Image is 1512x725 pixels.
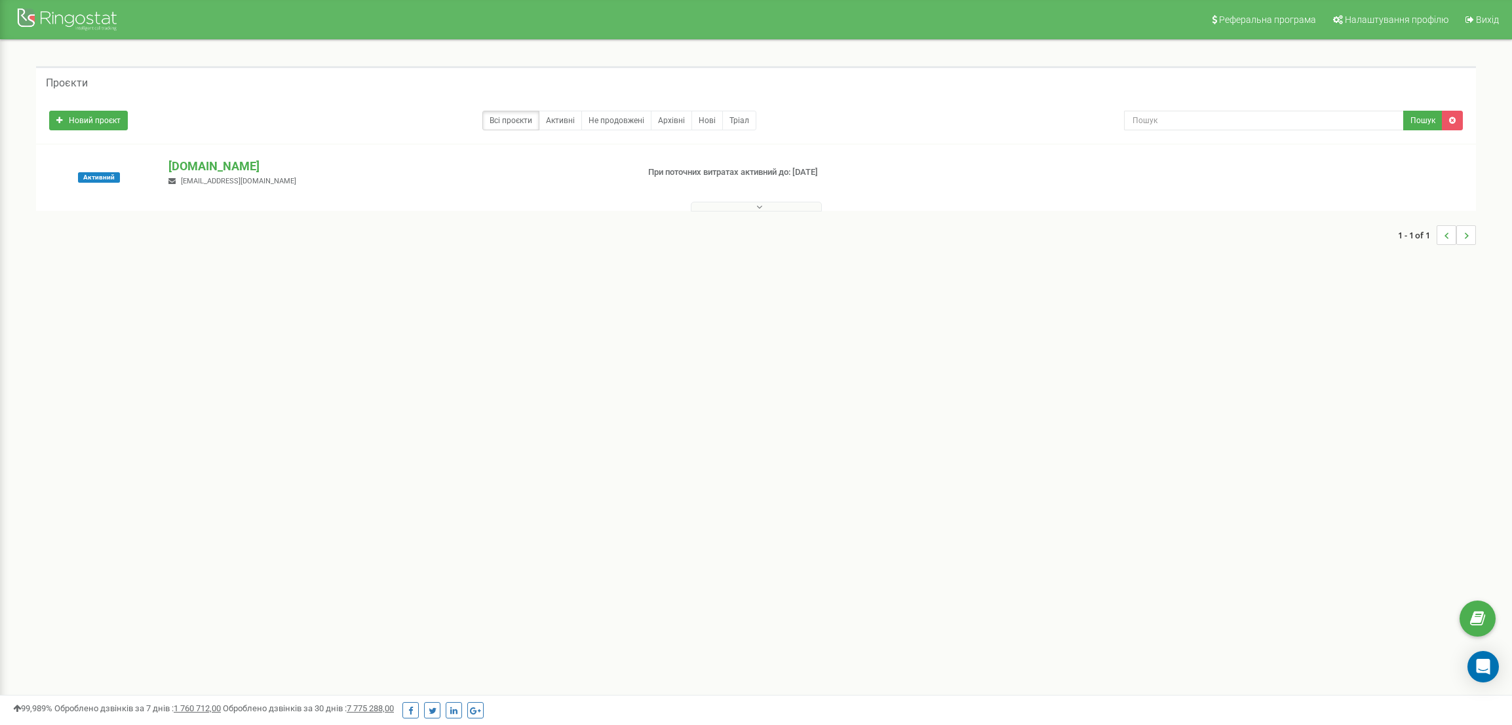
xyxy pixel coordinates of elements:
[49,111,128,130] a: Новий проєкт
[1398,212,1476,258] nav: ...
[54,703,221,713] span: Оброблено дзвінків за 7 днів :
[691,111,723,130] a: Нові
[174,703,221,713] u: 1 760 712,00
[46,77,88,89] h5: Проєкти
[482,111,539,130] a: Всі проєкти
[1467,651,1499,682] div: Open Intercom Messenger
[651,111,692,130] a: Архівні
[581,111,651,130] a: Не продовжені
[13,703,52,713] span: 99,989%
[78,172,120,183] span: Активний
[347,703,394,713] u: 7 775 288,00
[1403,111,1443,130] button: Пошук
[181,177,296,185] span: [EMAIL_ADDRESS][DOMAIN_NAME]
[1476,14,1499,25] span: Вихід
[1398,225,1437,245] span: 1 - 1 of 1
[1345,14,1448,25] span: Налаштування профілю
[539,111,582,130] a: Активні
[223,703,394,713] span: Оброблено дзвінків за 30 днів :
[1219,14,1316,25] span: Реферальна програма
[722,111,756,130] a: Тріал
[648,166,987,179] p: При поточних витратах активний до: [DATE]
[168,158,627,175] p: [DOMAIN_NAME]
[1124,111,1404,130] input: Пошук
